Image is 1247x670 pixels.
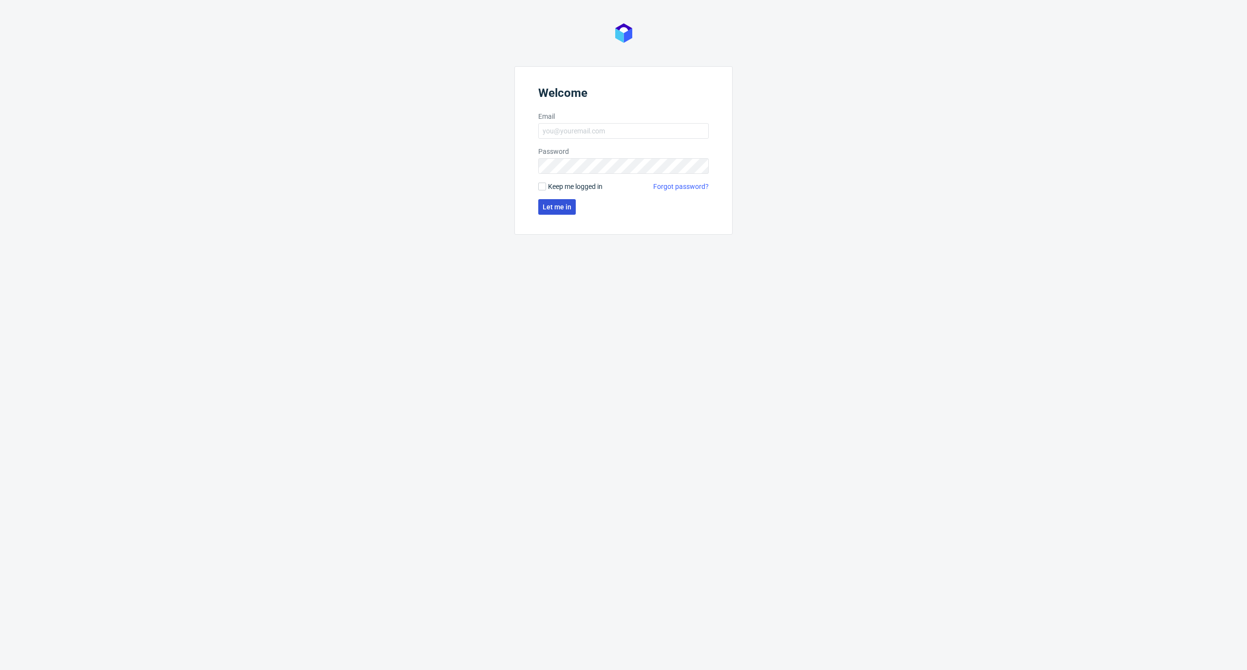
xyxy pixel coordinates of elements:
a: Forgot password? [653,182,709,191]
label: Password [538,147,709,156]
input: you@youremail.com [538,123,709,139]
header: Welcome [538,86,709,104]
span: Let me in [543,204,571,210]
button: Let me in [538,199,576,215]
span: Keep me logged in [548,182,603,191]
label: Email [538,112,709,121]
